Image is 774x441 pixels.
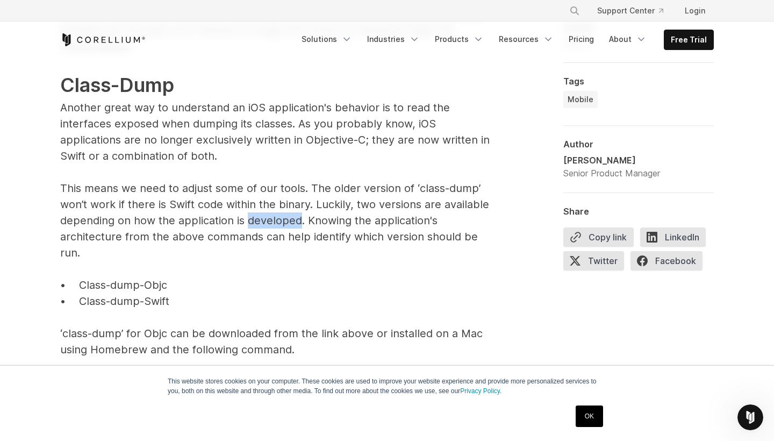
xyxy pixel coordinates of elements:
[60,101,490,162] span: Another great way to understand an iOS application's behavior is to read the interfaces exposed w...
[563,139,714,150] div: Author
[556,1,714,20] div: Navigation Menu
[576,406,603,427] a: OK
[361,30,426,49] a: Industries
[460,387,501,395] a: Privacy Policy.
[563,227,634,247] button: Copy link
[60,182,489,259] span: This means we need to adjust some of our tools. The older version of ‘class-dump’ won’t work if t...
[563,206,714,217] div: Share
[428,30,490,49] a: Products
[60,73,174,97] span: Class-Dump
[563,167,660,180] div: Senior Product Manager
[676,1,714,20] a: Login
[640,227,712,251] a: LinkedIn
[563,251,624,271] span: Twitter
[589,1,672,20] a: Support Center
[562,30,600,49] a: Pricing
[60,33,146,46] a: Corellium Home
[563,251,630,275] a: Twitter
[563,76,714,87] div: Tags
[630,251,709,275] a: Facebook
[295,30,714,50] div: Navigation Menu
[737,404,763,430] iframe: Intercom live chat
[664,30,713,49] a: Free Trial
[565,1,584,20] button: Search
[563,91,598,108] a: Mobile
[640,227,706,247] span: LinkedIn
[630,251,703,271] span: Facebook
[603,30,653,49] a: About
[492,30,560,49] a: Resources
[168,376,606,396] p: This website stores cookies on your computer. These cookies are used to improve your website expe...
[60,327,483,356] span: ‘class-dump’ for Objc can be downloaded from the link above or installed on a Mac using Homebrew ...
[563,154,660,167] div: [PERSON_NAME]
[568,94,593,105] span: Mobile
[295,30,359,49] a: Solutions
